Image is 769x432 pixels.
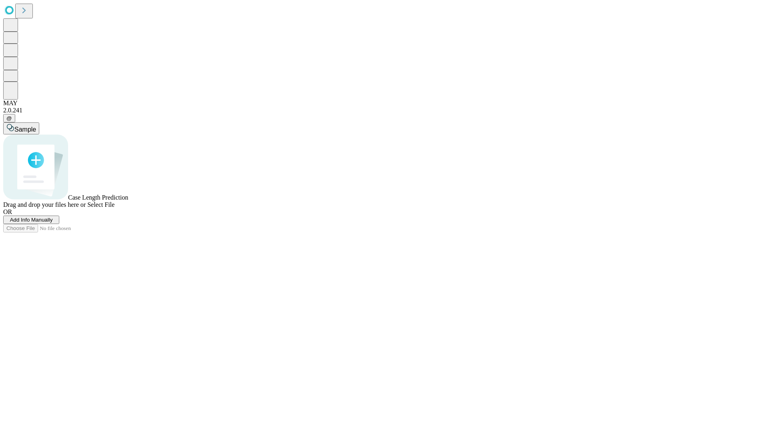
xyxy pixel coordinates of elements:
div: 2.0.241 [3,107,766,114]
button: Sample [3,122,39,134]
span: @ [6,115,12,121]
span: OR [3,208,12,215]
span: Case Length Prediction [68,194,128,201]
span: Select File [87,201,115,208]
span: Sample [14,126,36,133]
span: Add Info Manually [10,217,53,223]
button: Add Info Manually [3,216,59,224]
span: Drag and drop your files here or [3,201,86,208]
button: @ [3,114,15,122]
div: MAY [3,100,766,107]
